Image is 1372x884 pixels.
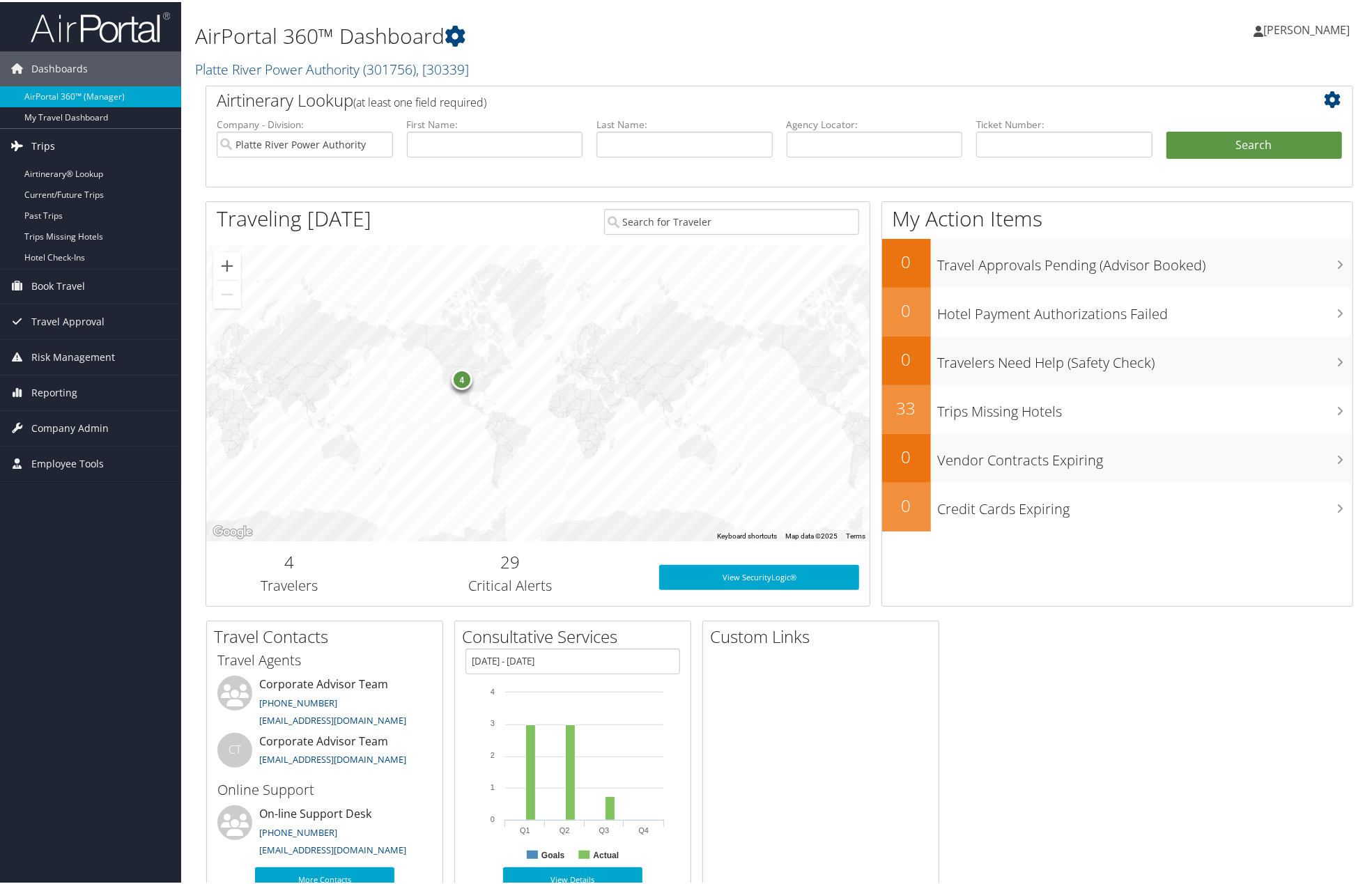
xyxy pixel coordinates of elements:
img: Google [210,521,256,539]
div: 4 [452,367,472,388]
tspan: 1 [491,781,495,789]
h1: Traveling [DATE] [217,202,371,231]
button: Zoom out [213,279,241,307]
h1: AirPortal 360™ Dashboard [195,20,974,49]
a: View SecurityLogic® [659,563,859,588]
a: [EMAIL_ADDRESS][DOMAIN_NAME] [259,712,406,724]
h3: Critical Alerts [383,574,638,594]
span: Trips [31,127,55,162]
span: ( 301756 ) [363,58,416,77]
tspan: 2 [491,749,495,757]
span: Map data ©2025 [785,530,838,538]
h2: 33 [882,394,931,418]
h3: Travelers [217,574,362,594]
tspan: 3 [491,717,495,725]
text: Q4 [638,824,649,832]
text: Q2 [560,824,570,832]
a: Open this area in Google Maps (opens a new window) [210,521,256,539]
a: 0Credit Cards Expiring [882,481,1353,529]
h2: 0 [882,297,931,320]
a: 33Trips Missing Hotels [882,383,1353,432]
span: Company Admin [31,409,109,444]
h3: Vendor Contracts Expiring [938,442,1353,468]
span: (at least one field required) [353,93,486,108]
a: [PHONE_NUMBER] [259,824,337,837]
button: Search [1166,130,1343,157]
li: Corporate Advisor Team [210,674,439,731]
span: Reporting [31,373,77,408]
h3: Travel Agents [217,649,432,668]
tspan: 4 [491,685,495,694]
h1: My Action Items [882,202,1353,231]
label: Ticket Number: [976,116,1153,130]
span: Dashboards [31,49,88,84]
text: Q1 [520,824,530,832]
button: Zoom in [213,250,241,278]
input: Search for Traveler [604,207,860,233]
a: Terms (opens in new tab) [846,530,865,538]
label: First Name: [407,116,583,130]
h3: Online Support [217,778,432,798]
div: CT [217,731,252,766]
h3: Travel Approvals Pending (Advisor Booked) [938,247,1353,273]
span: Travel Approval [31,302,105,337]
a: [PERSON_NAME] [1254,7,1364,49]
h2: Custom Links [710,623,939,646]
span: [PERSON_NAME] [1263,20,1350,36]
h2: 0 [882,248,931,272]
tspan: 0 [491,813,495,821]
a: 0Travel Approvals Pending (Advisor Booked) [882,237,1353,286]
text: Actual [593,848,619,858]
span: Risk Management [31,338,115,373]
h3: Travelers Need Help (Safety Check) [938,344,1353,371]
h2: 0 [882,492,931,515]
li: Corporate Advisor Team [210,731,439,776]
h2: 4 [217,548,362,572]
span: , [ 30339 ] [416,58,469,77]
span: Book Travel [31,267,85,302]
img: airportal-logo.png [31,9,170,42]
h3: Trips Missing Hotels [938,393,1353,419]
label: Last Name: [596,116,773,130]
span: Employee Tools [31,444,104,479]
h3: Credit Cards Expiring [938,490,1353,517]
h3: Hotel Payment Authorizations Failed [938,295,1353,322]
h2: Travel Contacts [214,623,442,646]
a: 0Vendor Contracts Expiring [882,432,1353,481]
a: Platte River Power Authority [195,58,469,77]
h2: 0 [882,346,931,369]
text: Goals [541,848,565,858]
label: Company - Division: [217,116,393,130]
h2: 29 [383,548,638,572]
a: 0Travelers Need Help (Safety Check) [882,334,1353,383]
h2: Airtinerary Lookup [217,86,1247,110]
button: Keyboard shortcuts [717,529,777,539]
a: [EMAIL_ADDRESS][DOMAIN_NAME] [259,751,406,763]
a: [PHONE_NUMBER] [259,695,337,707]
a: 0Hotel Payment Authorizations Failed [882,286,1353,334]
h2: 0 [882,443,931,467]
text: Q3 [599,824,610,832]
li: On-line Support Desk [210,803,439,860]
label: Agency Locator: [787,116,963,130]
a: [EMAIL_ADDRESS][DOMAIN_NAME] [259,842,406,854]
h2: Consultative Services [462,623,691,646]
